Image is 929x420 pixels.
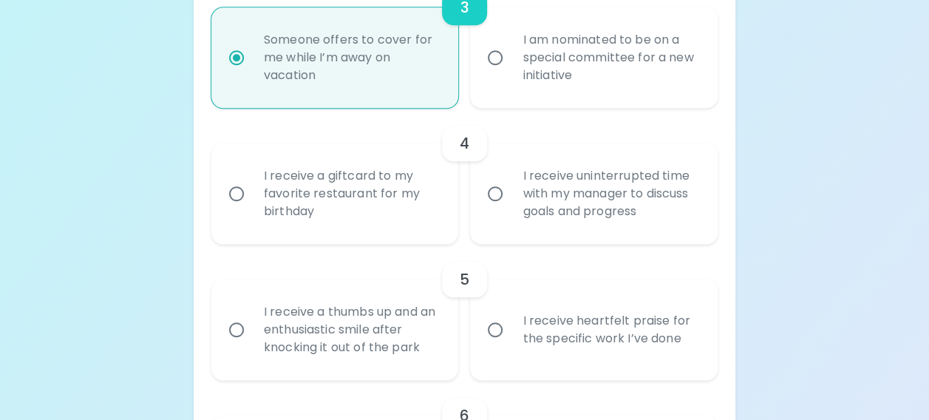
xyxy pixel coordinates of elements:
[511,294,709,365] div: I receive heartfelt praise for the specific work I’ve done
[460,132,469,155] h6: 4
[252,285,451,374] div: I receive a thumbs up and an enthusiastic smile after knocking it out of the park
[211,244,718,380] div: choice-group-check
[252,13,451,102] div: Someone offers to cover for me while I’m away on vacation
[511,13,709,102] div: I am nominated to be on a special committee for a new initiative
[460,268,469,291] h6: 5
[252,149,451,238] div: I receive a giftcard to my favorite restaurant for my birthday
[511,149,709,238] div: I receive uninterrupted time with my manager to discuss goals and progress
[211,108,718,244] div: choice-group-check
